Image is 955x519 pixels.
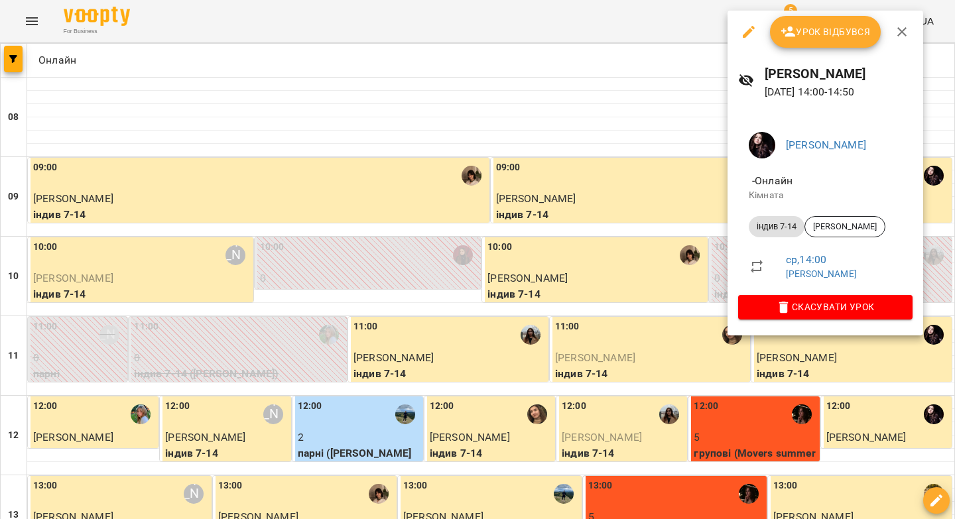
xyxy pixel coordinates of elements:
[786,268,857,279] a: [PERSON_NAME]
[765,64,913,84] h6: [PERSON_NAME]
[738,295,913,319] button: Скасувати Урок
[781,24,871,40] span: Урок відбувся
[805,221,885,233] span: [PERSON_NAME]
[804,216,885,237] div: [PERSON_NAME]
[786,253,826,266] a: ср , 14:00
[749,221,804,233] span: індив 7-14
[770,16,881,48] button: Урок відбувся
[749,299,902,315] span: Скасувати Урок
[786,139,866,151] a: [PERSON_NAME]
[749,189,902,202] p: Кімната
[749,174,795,187] span: - Онлайн
[765,84,913,100] p: [DATE] 14:00 - 14:50
[749,132,775,158] img: c92daf42e94a56623d94c35acff0251f.jpg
